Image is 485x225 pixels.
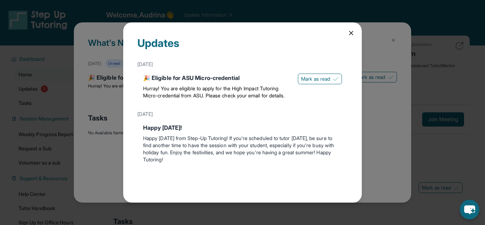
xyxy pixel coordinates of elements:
span: Hurray! You are eligible to apply for the High Impact Tutoring Micro-credential from ASU. Please ... [143,85,284,98]
div: Happy [DATE]! [143,123,342,132]
div: Updates [137,37,348,58]
div: 🎉 Eligible for ASU Micro-credential [143,74,292,82]
img: Mark as read [333,76,339,82]
div: [DATE] [137,58,348,71]
button: Mark as read [298,74,342,84]
p: Happy [DATE] from Step-Up Tutoring! If you're scheduled to tutor [DATE], be sure to find another ... [143,135,342,163]
div: [DATE] [137,108,348,120]
span: Mark as read [301,75,330,82]
button: chat-button [460,200,479,219]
